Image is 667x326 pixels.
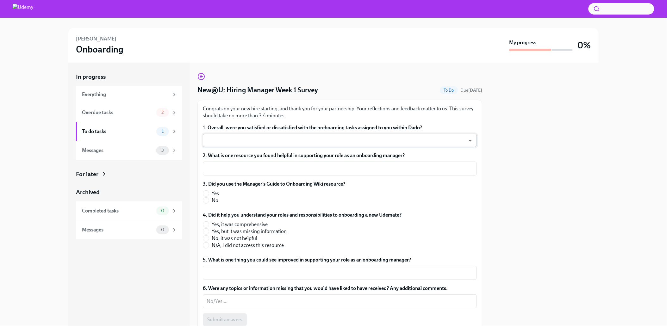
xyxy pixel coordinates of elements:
div: Overdue tasks [82,109,154,116]
label: 6. Were any topics or information missing that you would have liked to have received? Any additio... [203,285,477,292]
img: Udemy [13,4,33,14]
span: Yes [212,190,219,197]
span: 3 [158,148,168,153]
div: Messages [82,226,154,233]
div: Everything [82,91,169,98]
label: 1. Overall, were you satisfied or dissatisfied with the preboarding tasks assigned to you within ... [203,124,477,131]
p: Congrats on your new hire starting, and thank you for your partnership. Your reflections and feed... [203,105,477,119]
h6: [PERSON_NAME] [76,35,116,42]
div: Messages [82,147,154,154]
label: 2. What is one resource you found helpful in supporting your role as an onboarding manager? [203,152,477,159]
span: September 23rd, 2025 09:00 [460,87,482,93]
h3: 0% [578,40,591,51]
span: No, it was not helpful [212,235,257,242]
span: 0 [157,208,168,213]
div: Completed tasks [82,207,154,214]
label: 4. Did it help you understand your roles and responsibilities to onboarding a new Udemate? [203,212,402,218]
span: 0 [157,227,168,232]
div: To do tasks [82,128,154,135]
span: N/A, I did not access this resource [212,242,284,249]
a: In progress [76,73,182,81]
span: To Do [440,88,458,93]
span: Due [460,88,482,93]
span: 1 [158,129,167,134]
span: No [212,197,218,204]
div: ​ [203,134,477,147]
a: Archived [76,188,182,196]
span: Yes, but it was missing information [212,228,287,235]
a: Messages0 [76,220,182,239]
div: For later [76,170,98,178]
a: For later [76,170,182,178]
span: 2 [158,110,167,115]
a: Everything [76,86,182,103]
a: Completed tasks0 [76,201,182,220]
h3: Onboarding [76,44,123,55]
a: To do tasks1 [76,122,182,141]
strong: [DATE] [468,88,482,93]
strong: My progress [509,39,537,46]
a: Messages3 [76,141,182,160]
span: Yes, it was comprehensive [212,221,268,228]
h4: New@U: Hiring Manager Week 1 Survey [197,85,318,95]
label: 5. What is one thing you could see improved in supporting your role as an onboarding manager? [203,256,477,263]
a: Overdue tasks2 [76,103,182,122]
label: 3. Did you use the Manager’s Guide to Onboarding Wiki resource? [203,181,345,188]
